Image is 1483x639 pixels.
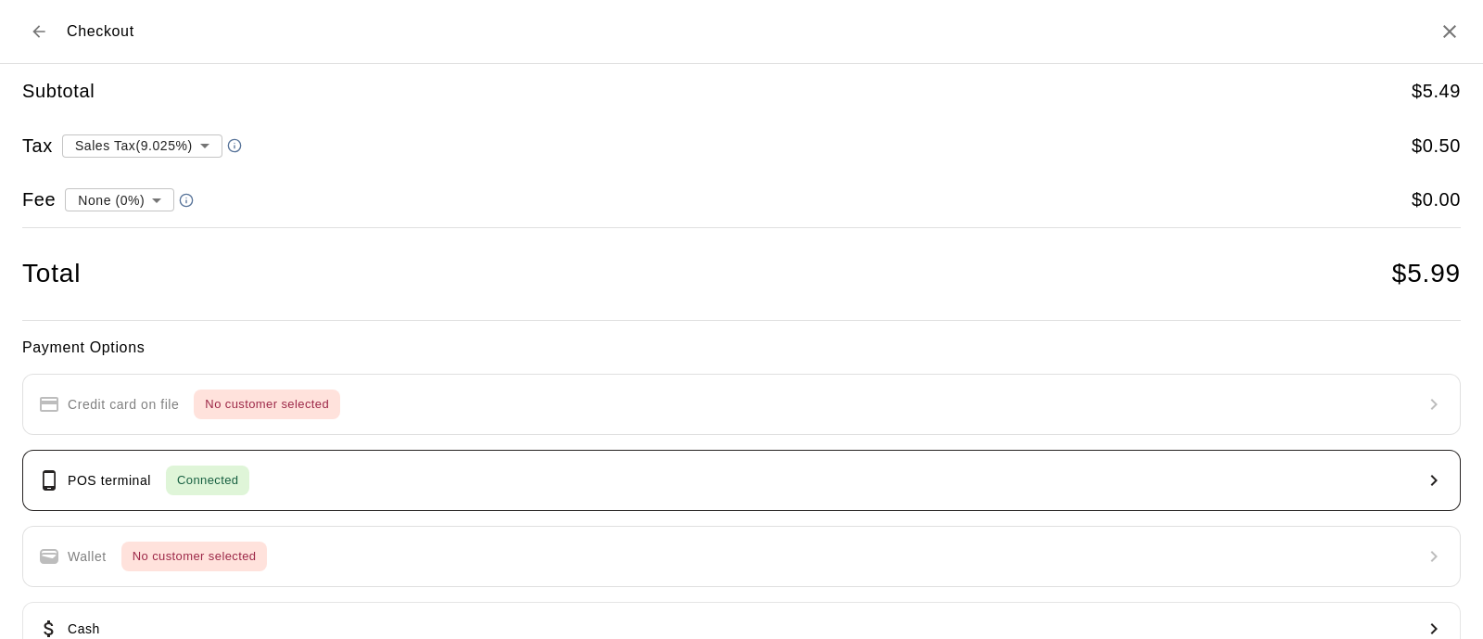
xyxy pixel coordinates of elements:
h6: Payment Options [22,336,1461,360]
h5: Tax [22,134,53,159]
p: POS terminal [68,471,151,491]
h5: $ 0.00 [1412,187,1461,212]
button: Close [1439,20,1461,43]
h5: Fee [22,187,56,212]
div: Checkout [22,15,134,48]
p: Cash [68,620,100,639]
button: Back to cart [22,15,56,48]
button: POS terminalConnected [22,450,1461,511]
h5: Subtotal [22,79,95,104]
span: Connected [166,470,249,492]
h5: $ 0.50 [1412,134,1461,159]
div: Sales Tax ( 9.025 %) [62,128,222,162]
h5: $ 5.49 [1412,79,1461,104]
h4: Total [22,258,81,290]
div: None (0%) [65,183,174,217]
h4: $ 5.99 [1392,258,1461,290]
